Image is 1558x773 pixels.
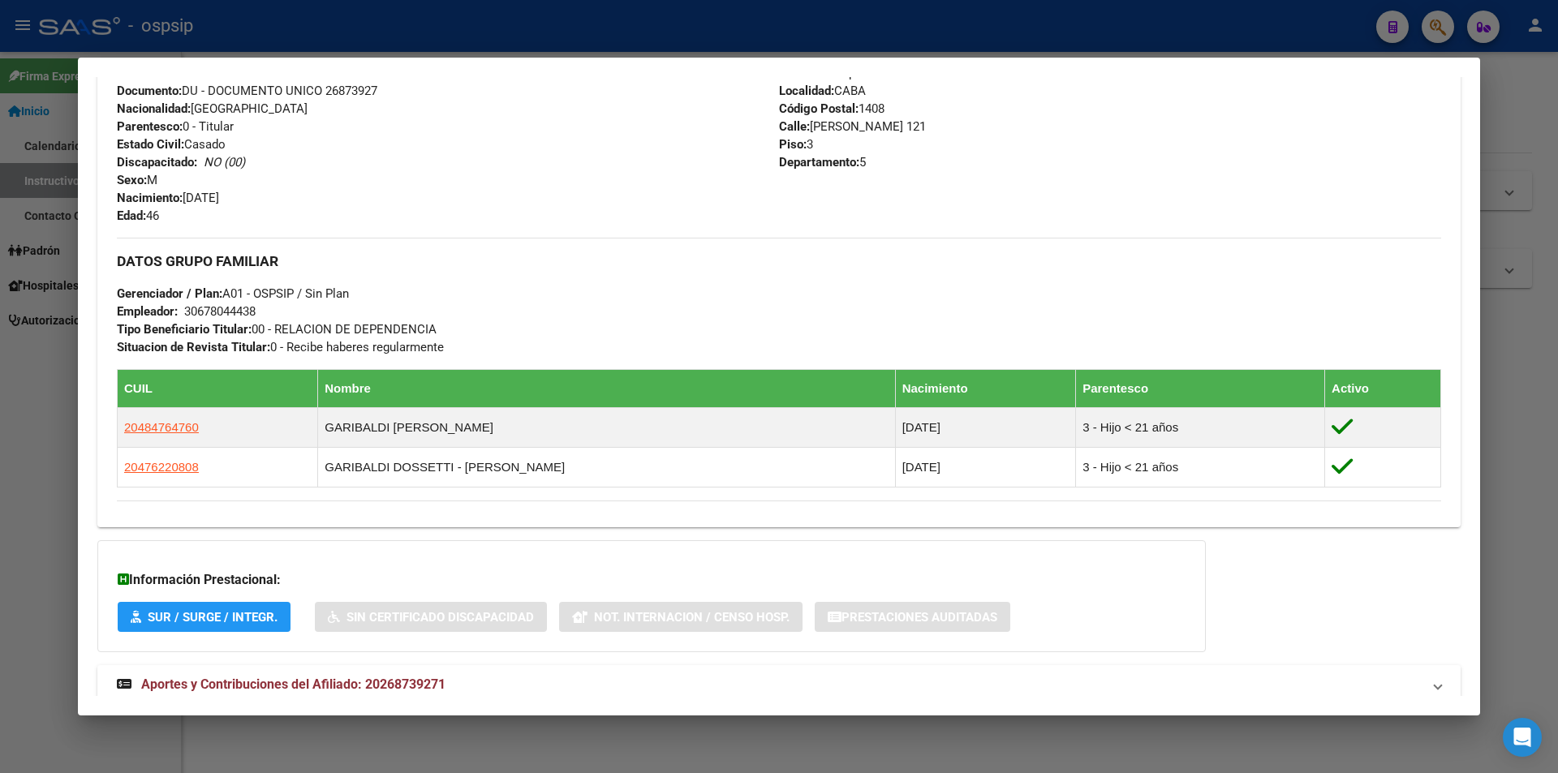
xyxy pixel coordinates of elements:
strong: Discapacitado: [117,155,197,170]
strong: Parentesco: [117,119,183,134]
span: CABA [779,84,866,98]
strong: Estado Civil: [117,137,184,152]
span: 00 - RELACION DE DEPENDENCIA [117,322,437,337]
strong: Nacimiento: [117,191,183,205]
span: M [117,173,157,187]
span: Capital Federal [779,66,915,80]
strong: Provincia: [779,66,834,80]
strong: Departamento: [779,155,859,170]
strong: CUIL: [117,66,146,80]
span: 46 [117,208,159,223]
th: Parentesco [1076,369,1325,407]
span: 20476220808 [124,460,199,474]
strong: Tipo Beneficiario Titular: [117,322,252,337]
th: CUIL [118,369,318,407]
span: Aportes y Contribuciones del Afiliado: 20268739271 [141,676,445,692]
strong: Nacionalidad: [117,101,191,116]
span: Prestaciones Auditadas [841,610,997,625]
th: Nombre [318,369,895,407]
th: Nacimiento [895,369,1075,407]
strong: Documento: [117,84,182,98]
strong: Calle: [779,119,810,134]
span: A01 - OSPSIP / Sin Plan [117,286,349,301]
td: [DATE] [895,407,1075,447]
button: Sin Certificado Discapacidad [315,602,547,632]
td: GARIBALDI [PERSON_NAME] [318,407,895,447]
mat-expansion-panel-header: Aportes y Contribuciones del Afiliado: 20268739271 [97,665,1461,704]
button: SUR / SURGE / INTEGR. [118,602,291,632]
span: 20484764760 [124,420,199,434]
span: Not. Internacion / Censo Hosp. [594,610,790,625]
h3: Información Prestacional: [118,570,1186,590]
td: 3 - Hijo < 21 años [1076,407,1325,447]
span: 0 - Titular [117,119,234,134]
th: Activo [1325,369,1441,407]
strong: Código Postal: [779,101,859,116]
td: 3 - Hijo < 21 años [1076,447,1325,487]
strong: Empleador: [117,304,178,319]
h3: DATOS GRUPO FAMILIAR [117,252,1441,270]
td: GARIBALDI DOSSETTI - [PERSON_NAME] [318,447,895,487]
strong: Localidad: [779,84,834,98]
span: Sin Certificado Discapacidad [346,610,534,625]
i: NO (00) [204,155,245,170]
strong: Situacion de Revista Titular: [117,340,270,354]
strong: Edad: [117,208,146,223]
span: 20268739271 [117,66,217,80]
button: Prestaciones Auditadas [815,602,1010,632]
strong: Gerenciador / Plan: [117,286,222,301]
span: [DATE] [117,191,219,205]
button: Not. Internacion / Censo Hosp. [559,602,803,632]
div: 30678044438 [184,303,256,320]
span: 0 - Recibe haberes regularmente [117,340,444,354]
span: 1408 [779,101,884,116]
strong: Sexo: [117,173,147,187]
span: 3 [779,137,813,152]
td: [DATE] [895,447,1075,487]
strong: Piso: [779,137,807,152]
span: SUR / SURGE / INTEGR. [148,610,278,625]
span: [GEOGRAPHIC_DATA] [117,101,308,116]
span: [PERSON_NAME] 121 [779,119,926,134]
div: Open Intercom Messenger [1503,718,1542,757]
span: Casado [117,137,226,152]
span: DU - DOCUMENTO UNICO 26873927 [117,84,377,98]
span: 5 [779,155,866,170]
